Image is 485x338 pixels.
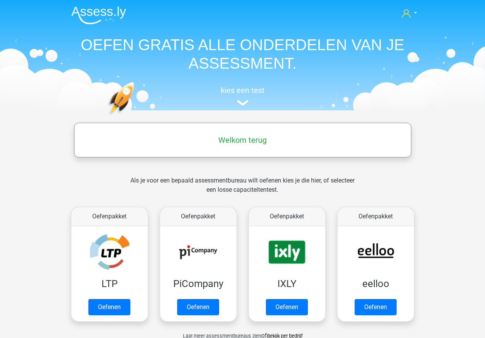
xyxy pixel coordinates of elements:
a: Oefenen [355,299,397,315]
h5: Welkom terug [78,135,407,145]
img: oefenen [108,82,164,152]
h1: OEFEN GRATIS ALLE ONDERDELEN VAN JE ASSESSMENT. [65,35,420,73]
a: Oefenen [266,299,308,315]
h5: kies een test [65,86,420,95]
img: Assessly [71,6,126,24]
a: Oefenen [88,299,130,315]
a: Oefenen [177,299,219,315]
a: kies een test [65,86,420,106]
img: assessment [237,100,248,106]
div: Als je voor een bepaald assessmentbureau wilt oefenen kies je die hier, of selecteer een losse ca... [124,176,361,204]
